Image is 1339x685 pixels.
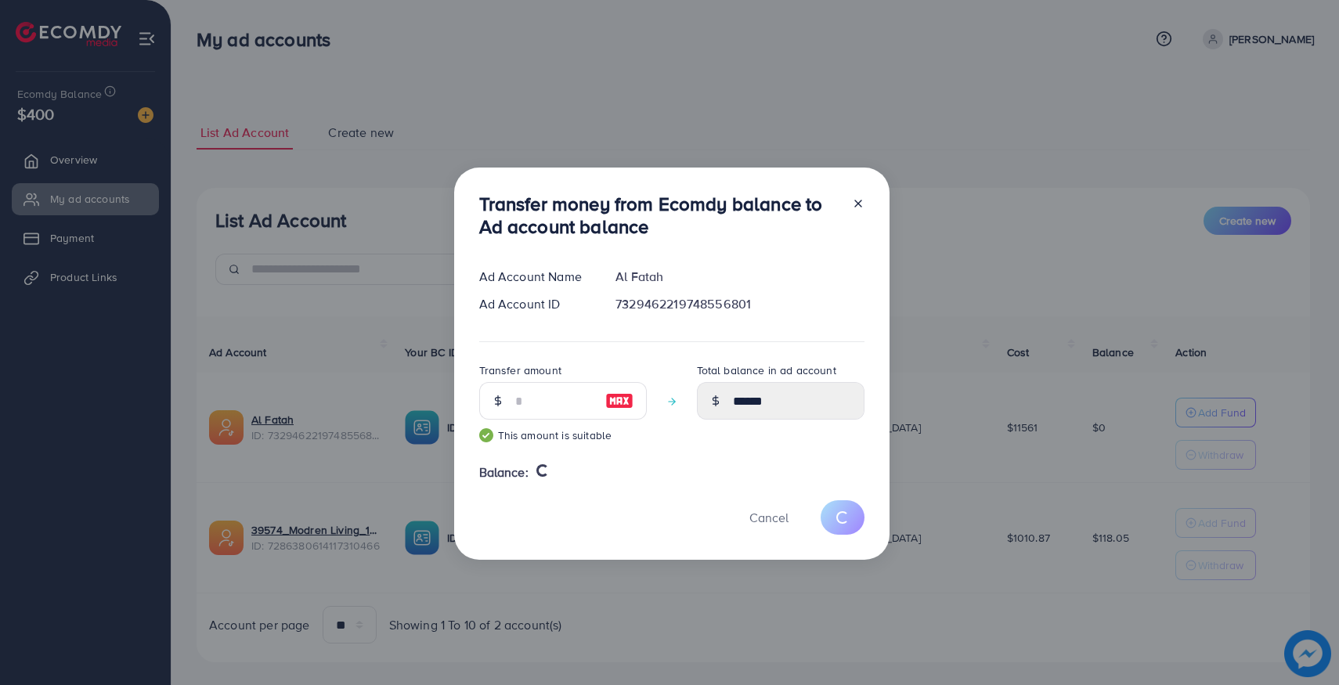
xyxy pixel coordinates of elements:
span: Cancel [749,509,789,526]
span: Balance: [479,463,529,481]
img: guide [479,428,493,442]
button: Cancel [730,500,808,534]
img: image [605,391,633,410]
h3: Transfer money from Ecomdy balance to Ad account balance [479,193,839,238]
label: Total balance in ad account [697,362,836,378]
div: Al Fatah [603,268,876,286]
div: 7329462219748556801 [603,295,876,313]
small: This amount is suitable [479,427,647,443]
label: Transfer amount [479,362,561,378]
div: Ad Account ID [467,295,604,313]
div: Ad Account Name [467,268,604,286]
